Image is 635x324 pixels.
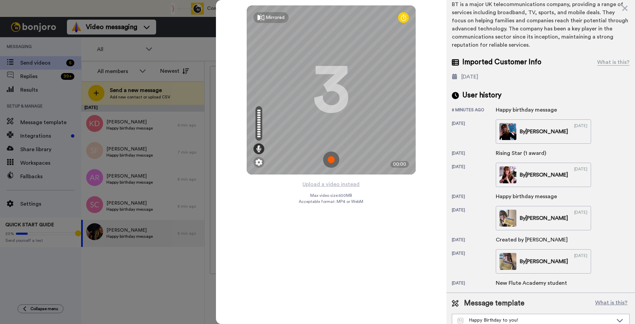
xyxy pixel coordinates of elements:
[520,128,568,136] div: By [PERSON_NAME]
[313,65,350,115] div: 3
[461,73,478,81] div: [DATE]
[452,107,496,114] div: 8 minutes ago
[255,159,262,166] img: ic_gear.svg
[300,180,362,189] button: Upload a video instead
[496,236,568,244] div: Created by [PERSON_NAME]
[574,123,587,140] div: [DATE]
[462,90,502,100] span: User history
[597,58,630,66] div: What is this?
[499,210,516,227] img: c159a28d-036f-4fdf-bc8a-5e92d187c85b-thumb.jpg
[452,194,496,201] div: [DATE]
[496,149,546,157] div: Rising Star (1 award)
[452,151,496,157] div: [DATE]
[299,199,363,204] span: Acceptable format: MP4 or WebM
[574,166,587,183] div: [DATE]
[520,214,568,222] div: By [PERSON_NAME]
[464,298,524,308] span: Message template
[496,106,557,114] div: Happy birthday message
[574,210,587,227] div: [DATE]
[499,253,516,270] img: 2a78201e-669c-43fd-b49c-645f3250a84b-thumb.jpg
[496,206,591,230] a: By[PERSON_NAME][DATE]
[452,251,496,274] div: [DATE]
[496,249,591,274] a: By[PERSON_NAME][DATE]
[310,193,352,198] span: Max video size: 500 MB
[452,164,496,187] div: [DATE]
[452,237,496,244] div: [DATE]
[323,152,339,168] img: ic_record_start.svg
[496,119,591,144] a: By[PERSON_NAME][DATE]
[496,279,567,287] div: New Flute Academy student
[452,121,496,144] div: [DATE]
[499,166,516,183] img: eada9813-3cda-4f5d-a144-46fbabf401b6-thumb.jpg
[593,298,630,308] button: What is this?
[496,163,591,187] a: By[PERSON_NAME][DATE]
[452,207,496,230] div: [DATE]
[574,253,587,270] div: [DATE]
[496,192,557,201] div: Happy birthday message
[452,280,496,287] div: [DATE]
[520,171,568,179] div: By [PERSON_NAME]
[462,57,541,67] span: Imported Customer Info
[520,257,568,265] div: By [PERSON_NAME]
[390,161,409,168] div: 00:00
[458,318,463,323] img: Message-temps.svg
[458,317,613,324] div: Happy Birthday to you!
[499,123,516,140] img: 1c655b6c-45ac-4463-af07-9e82754213e2-thumb.jpg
